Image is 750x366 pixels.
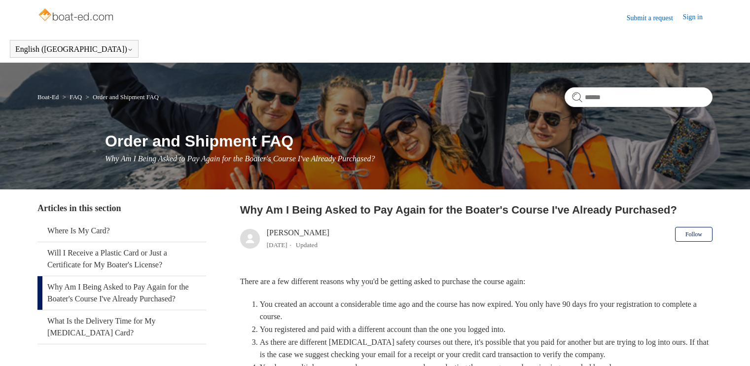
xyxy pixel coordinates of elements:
a: Sign in [683,12,713,24]
time: 03/01/2024, 15:51 [267,241,287,249]
a: What Is the Delivery Time for My [MEDICAL_DATA] Card? [37,310,206,344]
li: As there are different [MEDICAL_DATA] safety courses out there, it's possible that you paid for a... [260,336,713,361]
button: English ([GEOGRAPHIC_DATA]) [15,45,133,54]
input: Search [565,87,713,107]
li: Order and Shipment FAQ [84,93,159,101]
li: You registered and paid with a different account than the one you logged into. [260,323,713,336]
li: Updated [296,241,318,249]
a: Order and Shipment FAQ [93,93,159,101]
h1: Order and Shipment FAQ [105,129,713,153]
img: Boat-Ed Help Center home page [37,6,116,26]
p: There are a few different reasons why you'd be getting asked to purchase the course again: [240,275,713,288]
span: Why Am I Being Asked to Pay Again for the Boater's Course I've Already Purchased? [105,154,375,163]
a: Why Am I Being Asked to Pay Again for the Boater's Course I've Already Purchased? [37,276,206,310]
a: Will I Receive a Plastic Card or Just a Certificate for My Boater's License? [37,242,206,276]
li: FAQ [61,93,84,101]
a: Where Is My Card? [37,220,206,242]
a: Submit a request [627,13,683,23]
div: [PERSON_NAME] [267,227,329,251]
span: Articles in this section [37,203,121,213]
button: Follow Article [675,227,713,242]
a: Boat-Ed [37,93,59,101]
a: FAQ [70,93,82,101]
h2: Why Am I Being Asked to Pay Again for the Boater's Course I've Already Purchased? [240,202,713,218]
li: Boat-Ed [37,93,61,101]
li: You created an account a considerable time ago and the course has now expired. You only have 90 d... [260,298,713,323]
